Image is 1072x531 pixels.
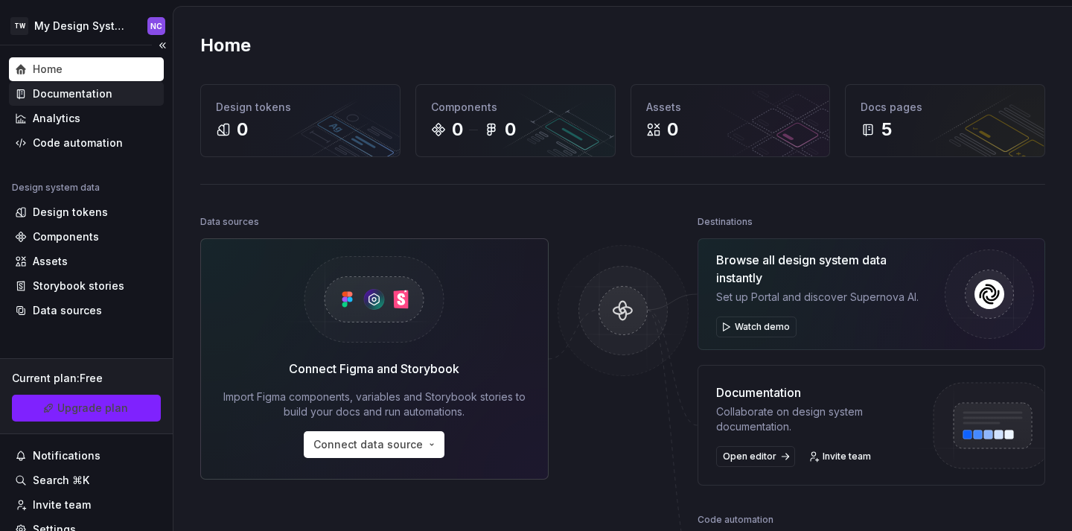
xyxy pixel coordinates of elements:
[33,111,80,126] div: Analytics
[431,100,600,115] div: Components
[723,451,776,462] span: Open editor
[33,229,99,244] div: Components
[698,509,773,530] div: Code automation
[667,118,678,142] div: 0
[150,20,162,32] div: NC
[9,82,164,106] a: Documentation
[9,444,164,468] button: Notifications
[33,473,89,488] div: Search ⌘K
[33,136,123,150] div: Code automation
[9,274,164,298] a: Storybook stories
[9,299,164,322] a: Data sources
[452,118,463,142] div: 0
[845,84,1045,157] a: Docs pages5
[33,254,68,269] div: Assets
[57,401,128,416] span: Upgrade plan
[237,118,248,142] div: 0
[804,446,878,467] a: Invite team
[415,84,616,157] a: Components00
[9,57,164,81] a: Home
[289,360,459,378] div: Connect Figma and Storybook
[304,431,444,458] button: Connect data source
[33,448,100,463] div: Notifications
[200,212,259,232] div: Data sources
[9,200,164,224] a: Design tokens
[33,279,124,293] div: Storybook stories
[12,182,100,194] div: Design system data
[716,446,795,467] a: Open editor
[12,371,161,386] div: Current plan : Free
[9,131,164,155] a: Code automation
[861,100,1030,115] div: Docs pages
[505,118,516,142] div: 0
[34,19,130,34] div: My Design System
[716,404,920,434] div: Collaborate on design system documentation.
[9,225,164,249] a: Components
[313,437,423,452] span: Connect data source
[33,303,102,318] div: Data sources
[823,451,871,462] span: Invite team
[10,17,28,35] div: TW
[12,395,161,422] a: Upgrade plan
[9,249,164,273] a: Assets
[152,35,173,56] button: Collapse sidebar
[881,118,892,142] div: 5
[33,205,108,220] div: Design tokens
[33,86,112,101] div: Documentation
[9,493,164,517] a: Invite team
[200,84,401,157] a: Design tokens0
[716,251,934,287] div: Browse all design system data instantly
[222,389,527,419] div: Import Figma components, variables and Storybook stories to build your docs and run automations.
[9,468,164,492] button: Search ⌘K
[716,317,797,337] button: Watch demo
[716,290,934,305] div: Set up Portal and discover Supernova AI.
[33,497,91,512] div: Invite team
[3,10,170,42] button: TWMy Design SystemNC
[698,212,753,232] div: Destinations
[9,106,164,130] a: Analytics
[646,100,815,115] div: Assets
[33,62,63,77] div: Home
[716,384,920,401] div: Documentation
[735,321,790,333] span: Watch demo
[200,34,251,57] h2: Home
[216,100,385,115] div: Design tokens
[631,84,831,157] a: Assets0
